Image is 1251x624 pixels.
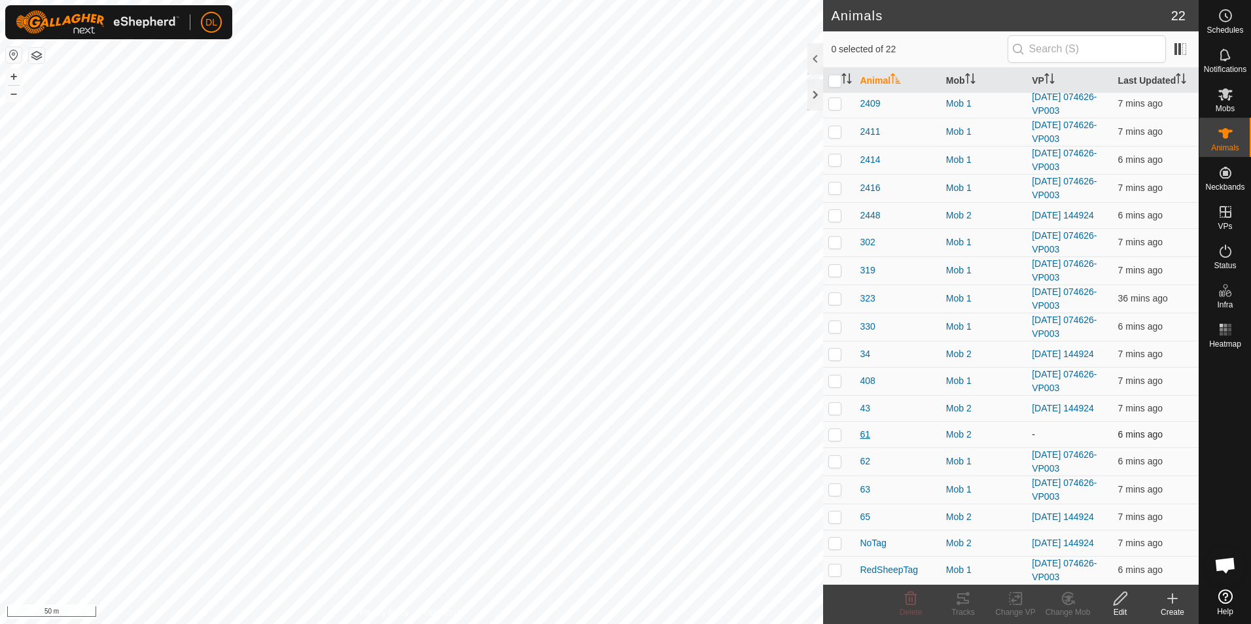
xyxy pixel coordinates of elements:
div: Edit [1094,606,1146,618]
div: Mob 2 [946,347,1021,361]
a: [DATE] 074626-VP003 [1032,176,1097,200]
p-sorticon: Activate to sort [890,75,901,86]
a: [DATE] 074626-VP003 [1032,477,1097,502]
button: Map Layers [29,48,44,63]
div: Mob 2 [946,402,1021,415]
span: 2409 [860,97,880,111]
span: Schedules [1207,26,1243,34]
span: 29 Sept 2025, 7:01 am [1118,511,1163,522]
div: Mob 1 [946,125,1021,139]
span: 29 Sept 2025, 7:01 am [1118,321,1163,332]
span: 29 Sept 2025, 7:01 am [1118,403,1163,413]
div: Mob 1 [946,563,1021,577]
span: 61 [860,428,870,442]
a: [DATE] 144924 [1032,538,1094,548]
span: 319 [860,264,875,277]
h2: Animals [831,8,1171,24]
a: [DATE] 144924 [1032,403,1094,413]
span: 29 Sept 2025, 7:01 am [1118,349,1163,359]
button: – [6,86,22,101]
span: 29 Sept 2025, 7:01 am [1118,429,1163,440]
img: Gallagher Logo [16,10,179,34]
span: Animals [1211,144,1239,152]
span: Help [1217,608,1233,615]
span: 408 [860,374,875,388]
div: Change VP [989,606,1042,618]
a: [DATE] 144924 [1032,210,1094,220]
a: [DATE] 074626-VP003 [1032,148,1097,172]
div: Tracks [937,606,989,618]
div: Mob 1 [946,181,1021,195]
a: Privacy Policy [360,607,409,619]
span: Neckbands [1205,183,1244,191]
div: Mob 2 [946,510,1021,524]
span: DL [205,16,217,29]
span: 29 Sept 2025, 7:01 am [1118,237,1163,247]
span: 302 [860,235,875,249]
app-display-virtual-paddock-transition: - [1032,429,1035,440]
span: 29 Sept 2025, 7:01 am [1118,456,1163,466]
span: 29 Sept 2025, 7:01 am [1118,564,1163,575]
a: [DATE] 074626-VP003 [1032,230,1097,254]
a: [DATE] 144924 [1032,511,1094,522]
p-sorticon: Activate to sort [1176,75,1186,86]
span: 29 Sept 2025, 7:01 am [1118,265,1163,275]
p-sorticon: Activate to sort [965,75,976,86]
span: Delete [900,608,923,617]
span: 62 [860,455,870,468]
span: 65 [860,510,870,524]
div: Mob 1 [946,97,1021,111]
div: Mob 1 [946,483,1021,496]
th: Mob [941,68,1027,94]
span: 63 [860,483,870,496]
span: RedSheepTag [860,563,918,577]
th: Last Updated [1113,68,1199,94]
div: Mob 1 [946,455,1021,468]
span: 330 [860,320,875,334]
p-sorticon: Activate to sort [1044,75,1055,86]
span: 2448 [860,209,880,222]
div: Mob 1 [946,292,1021,305]
button: Reset Map [6,47,22,63]
a: [DATE] 074626-VP003 [1032,286,1097,311]
span: 43 [860,402,870,415]
input: Search (S) [1008,35,1166,63]
button: + [6,69,22,84]
a: [DATE] 144924 [1032,349,1094,359]
div: Mob 2 [946,209,1021,222]
span: 22 [1171,6,1186,26]
span: NoTag [860,536,886,550]
div: Mob 1 [946,153,1021,167]
p-sorticon: Activate to sort [841,75,852,86]
div: Open chat [1206,546,1245,585]
a: [DATE] 074626-VP003 [1032,92,1097,116]
div: Mob 1 [946,264,1021,277]
a: Contact Us [425,607,463,619]
span: 29 Sept 2025, 7:01 am [1118,484,1163,494]
span: Status [1214,262,1236,269]
span: Infra [1217,301,1233,309]
span: 29 Sept 2025, 7:01 am [1118,210,1163,220]
div: Mob 2 [946,536,1021,550]
span: 29 Sept 2025, 7:01 am [1118,375,1163,386]
a: [DATE] 074626-VP003 [1032,369,1097,393]
th: Animal [855,68,940,94]
div: Mob 2 [946,428,1021,442]
div: Mob 1 [946,235,1021,249]
span: 29 Sept 2025, 7:01 am [1118,538,1163,548]
span: 2416 [860,181,880,195]
span: 29 Sept 2025, 7:01 am [1118,126,1163,137]
span: Mobs [1216,105,1235,113]
a: [DATE] 074626-VP003 [1032,120,1097,144]
div: Mob 1 [946,374,1021,388]
span: 323 [860,292,875,305]
span: 29 Sept 2025, 7:01 am [1118,154,1163,165]
span: 2411 [860,125,880,139]
span: 29 Sept 2025, 6:31 am [1118,293,1168,303]
a: [DATE] 074626-VP003 [1032,558,1097,582]
span: 0 selected of 22 [831,43,1007,56]
span: 34 [860,347,870,361]
span: Heatmap [1209,340,1241,348]
a: [DATE] 074626-VP003 [1032,449,1097,474]
div: Change Mob [1042,606,1094,618]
